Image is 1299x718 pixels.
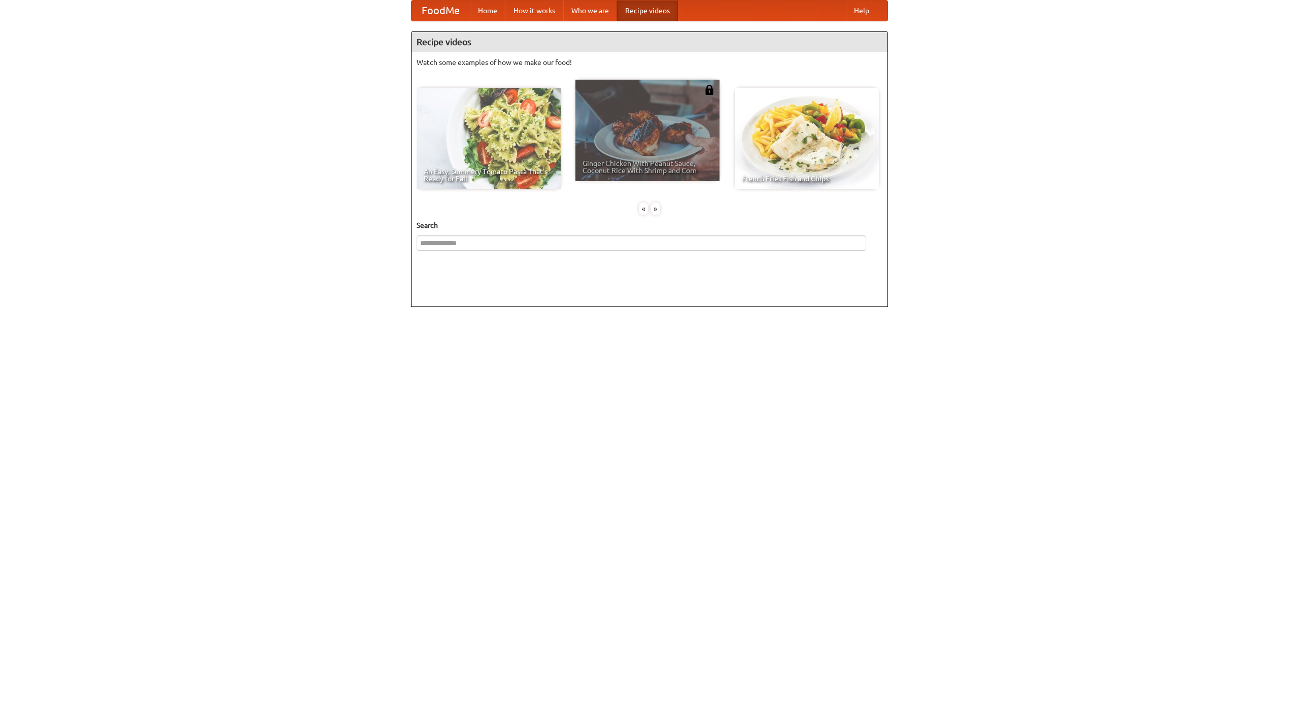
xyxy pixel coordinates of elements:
[651,202,660,215] div: »
[412,1,470,21] a: FoodMe
[424,168,554,182] span: An Easy, Summery Tomato Pasta That's Ready for Fall
[846,1,877,21] a: Help
[704,85,714,95] img: 483408.png
[505,1,563,21] a: How it works
[470,1,505,21] a: Home
[417,220,882,230] h5: Search
[563,1,617,21] a: Who we are
[742,175,872,182] span: French Fries Fish and Chips
[412,32,887,52] h4: Recipe videos
[417,88,561,189] a: An Easy, Summery Tomato Pasta That's Ready for Fall
[617,1,678,21] a: Recipe videos
[639,202,648,215] div: «
[417,57,882,67] p: Watch some examples of how we make our food!
[735,88,879,189] a: French Fries Fish and Chips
